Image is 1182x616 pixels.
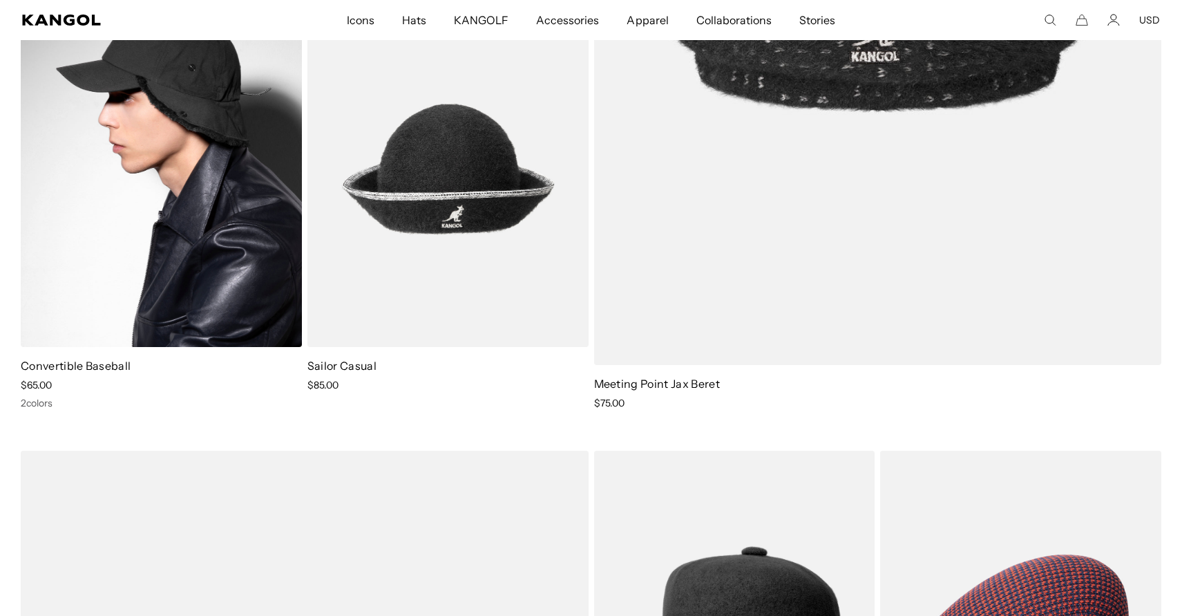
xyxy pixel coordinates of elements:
[307,359,376,373] a: Sailor Casual
[1076,14,1088,26] button: Cart
[594,377,720,391] a: Meeting Point Jax Beret
[21,379,52,391] span: $65.00
[1044,14,1056,26] summary: Search here
[1139,14,1160,26] button: USD
[21,359,131,373] a: Convertible Baseball
[21,397,302,409] div: 2 colors
[22,15,229,26] a: Kangol
[1107,14,1120,26] a: Account
[594,397,625,409] span: $75.00
[307,379,339,391] span: $85.00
